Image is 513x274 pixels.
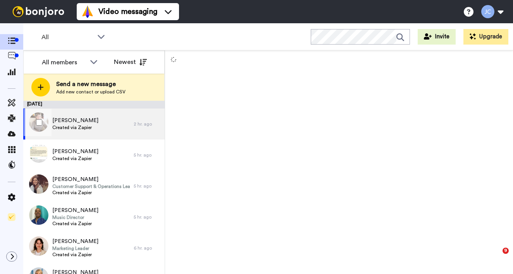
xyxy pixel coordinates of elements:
span: [PERSON_NAME] [52,238,98,245]
span: Created via Zapier [52,124,98,131]
span: Customer Support & Operations Leader [52,183,130,190]
span: Created via Zapier [52,252,98,258]
span: Video messaging [98,6,157,17]
button: Upgrade [463,29,508,45]
img: 4400f304-127b-4570-b35a-50dda3e163c4.jpg [29,236,48,256]
div: 5 hr. ago [134,183,161,189]
iframe: Intercom live chat [487,248,505,266]
span: [PERSON_NAME] [52,117,98,124]
span: Send a new message [56,79,126,89]
img: 09334bac-7f97-40dd-966c-650dee8ca49a.jpg [29,143,48,163]
img: Checklist.svg [8,213,15,221]
div: 2 hr. ago [134,121,161,127]
span: [PERSON_NAME] [52,176,130,183]
img: e717405b-6066-4da5-bbf7-baf39106d4e8.jpg [29,174,48,194]
img: bj-logo-header-white.svg [9,6,67,17]
span: Add new contact or upload CSV [56,89,126,95]
div: [DATE] [23,101,165,109]
div: 5 hr. ago [134,214,161,220]
span: Music Director [52,214,98,221]
img: 772d16ba-7e2b-4a22-bf52-1d2cea6c794b.jpg [29,205,48,225]
span: Created via Zapier [52,155,98,162]
span: Created via Zapier [52,190,130,196]
span: 9 [503,248,509,254]
span: All [41,33,93,42]
span: Marketing Leader [52,245,98,252]
button: Invite [418,29,456,45]
div: 5 hr. ago [134,152,161,158]
span: Created via Zapier [52,221,98,227]
button: Newest [108,54,153,70]
span: [PERSON_NAME] [52,148,98,155]
img: vm-color.svg [81,5,94,18]
span: [PERSON_NAME] [52,207,98,214]
div: 6 hr. ago [134,245,161,251]
div: All members [42,58,86,67]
